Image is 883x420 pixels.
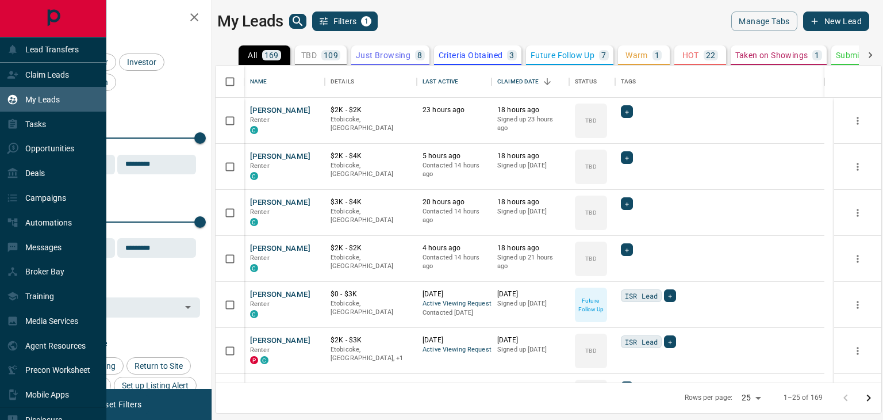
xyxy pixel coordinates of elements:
p: [DATE] [497,335,563,345]
p: Etobicoke, [GEOGRAPHIC_DATA] [331,115,411,133]
p: 1 [815,51,819,59]
button: Manage Tabs [731,12,797,31]
p: $2K - $4K [331,151,411,161]
p: 1 [655,51,659,59]
p: Etobicoke, [GEOGRAPHIC_DATA] [331,253,411,271]
p: HOT [682,51,699,59]
div: + [621,381,633,394]
div: Tags [615,66,824,98]
p: Contacted [DATE] [423,308,486,318]
button: search button [289,14,306,29]
p: Signed up [DATE] [497,161,563,170]
button: [PERSON_NAME] [250,105,310,116]
div: property.ca [250,356,258,364]
div: Status [575,66,597,98]
button: [PERSON_NAME] [250,335,310,346]
p: 7 [601,51,606,59]
p: 109 [324,51,338,59]
p: Signed up [DATE] [497,207,563,216]
p: TBD [585,162,596,171]
h2: Filters [37,12,200,25]
span: Renter [250,208,270,216]
span: Set up Listing Alert [118,381,193,390]
button: [PERSON_NAME] [250,243,310,254]
p: Just Browsing [356,51,410,59]
p: 23 hours ago [423,105,486,115]
p: [DATE] [423,289,486,299]
button: Filters1 [312,12,378,31]
span: Renter [250,254,270,262]
p: Taken on Showings [735,51,808,59]
p: Signed up 23 hours ago [497,115,563,133]
div: + [621,243,633,256]
p: Etobicoke, [GEOGRAPHIC_DATA] [331,299,411,317]
div: 25 [737,390,765,406]
p: Etobicoke, [GEOGRAPHIC_DATA] [331,207,411,225]
p: Warm [625,51,648,59]
p: Criteria Obtained [439,51,503,59]
span: Active Viewing Request [423,345,486,355]
p: 18 hours ago [497,243,563,253]
p: TBD [585,116,596,125]
div: condos.ca [250,264,258,272]
div: + [664,289,676,302]
p: TBD [301,51,317,59]
p: Future Follow Up [531,51,594,59]
p: Contacted 14 hours ago [423,253,486,271]
p: 1–25 of 169 [784,393,823,403]
button: Open [180,299,196,315]
span: Renter [250,162,270,170]
div: + [664,335,676,348]
div: Details [331,66,354,98]
p: TBD [585,208,596,217]
span: Renter [250,116,270,124]
span: + [625,244,629,255]
span: Renter [250,346,270,354]
p: [DATE] [497,381,563,391]
p: $0 - $3K [331,289,411,299]
button: [PERSON_NAME] [250,151,310,162]
div: Return to Site [126,357,191,375]
span: Renter [250,300,270,308]
div: Last Active [417,66,492,98]
div: condos.ca [260,356,268,364]
p: 22 [706,51,716,59]
p: $2K - $2K [331,105,411,115]
p: 4 hours ago [423,381,486,391]
p: 4 hours ago [423,243,486,253]
button: more [849,342,866,360]
button: more [849,250,866,268]
p: Signed up [DATE] [497,345,563,354]
button: [PERSON_NAME] [250,197,310,208]
button: Sort [539,74,555,90]
p: Etobicoke, [GEOGRAPHIC_DATA] [331,161,411,179]
span: 1 [362,17,370,25]
span: Investor [123,58,160,67]
p: Toronto [331,345,411,363]
span: ISR Lead [625,290,658,301]
div: Set up Listing Alert [114,377,197,394]
span: Active Viewing Request [423,299,486,309]
span: + [625,106,629,117]
p: TBD [585,254,596,263]
p: Contacted 14 hours ago [423,207,486,225]
span: ISR Lead [625,336,658,348]
div: + [621,151,633,164]
div: Last Active [423,66,458,98]
p: 8 [417,51,422,59]
p: [DATE] [497,289,563,299]
div: Name [244,66,325,98]
p: Rows per page: [685,393,733,403]
p: 18 hours ago [497,105,563,115]
p: 5 hours ago [423,151,486,161]
div: condos.ca [250,218,258,226]
p: Signed up [DATE] [497,299,563,308]
p: TBD [585,346,596,355]
p: 18 hours ago [497,151,563,161]
p: 20 hours ago [423,197,486,207]
button: [PERSON_NAME] [250,289,310,300]
span: Return to Site [130,361,187,371]
p: $3K - $4K [331,197,411,207]
p: Signed up 21 hours ago [497,253,563,271]
span: + [625,198,629,209]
